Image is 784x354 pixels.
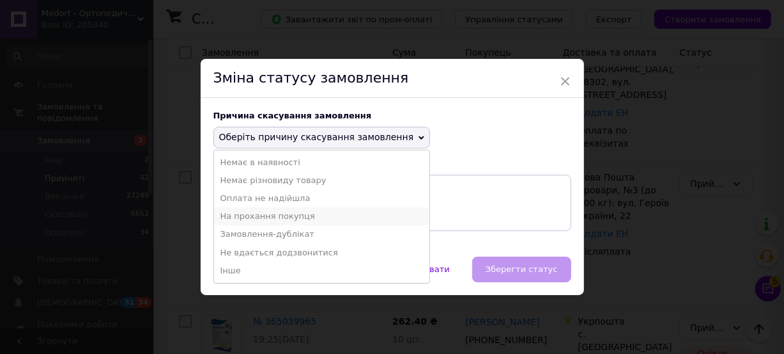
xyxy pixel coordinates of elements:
li: Оплата не надійшла [214,189,430,207]
span: × [560,70,571,92]
li: На прохання покупця [214,207,430,225]
div: Зміна статусу замовлення [201,59,584,98]
li: Інше [214,262,430,280]
span: Оберіть причину скасування замовлення [219,132,414,142]
div: Причина скасування замовлення [213,111,571,120]
li: Не вдається додзвонитися [214,244,430,262]
li: Немає різновиду товару [214,172,430,189]
li: Замовлення-дублікат [214,225,430,243]
li: Немає в наявності [214,154,430,172]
